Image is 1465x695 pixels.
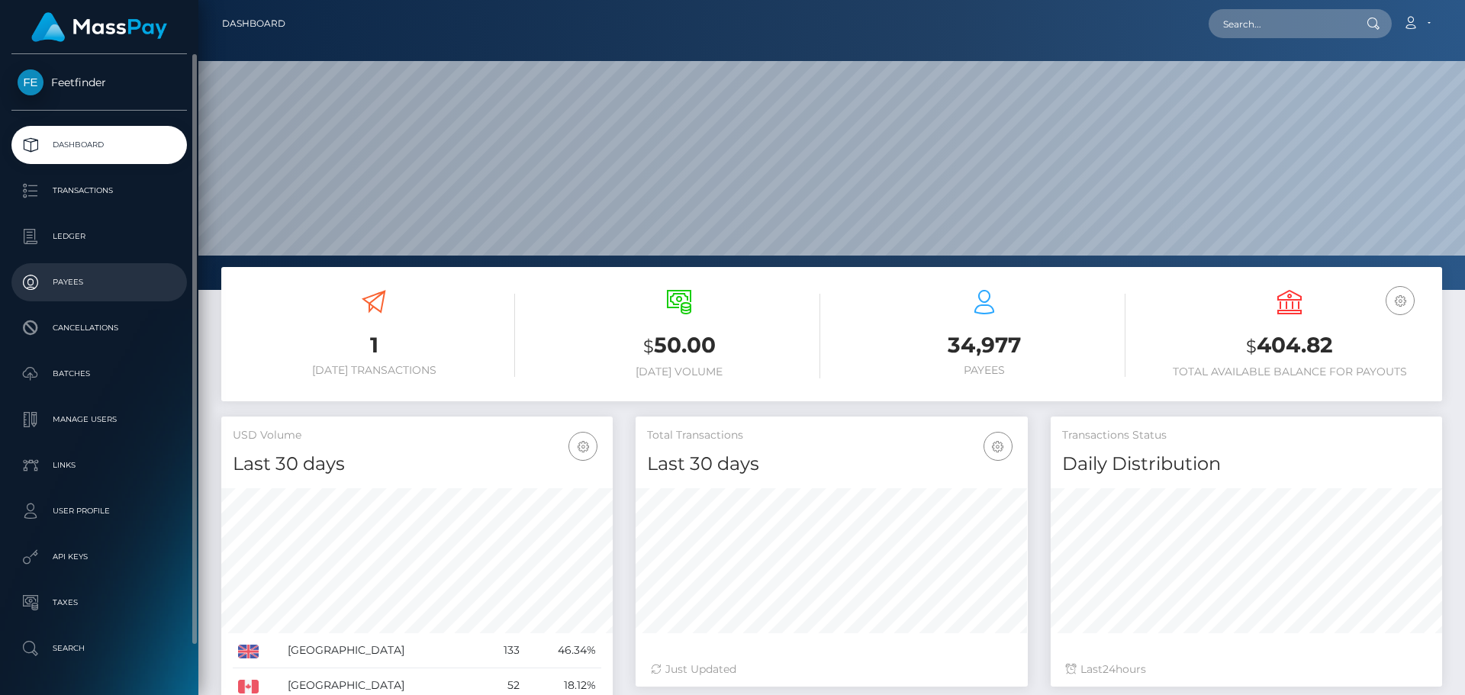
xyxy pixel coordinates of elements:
[1148,365,1431,378] h6: Total Available Balance for Payouts
[482,633,524,668] td: 133
[18,271,181,294] p: Payees
[1209,9,1352,38] input: Search...
[18,134,181,156] p: Dashboard
[538,365,820,378] h6: [DATE] Volume
[233,330,515,360] h3: 1
[525,633,602,668] td: 46.34%
[1062,451,1431,478] h4: Daily Distribution
[31,12,167,42] img: MassPay Logo
[11,584,187,622] a: Taxes
[11,492,187,530] a: User Profile
[11,538,187,576] a: API Keys
[1066,661,1427,677] div: Last hours
[233,364,515,377] h6: [DATE] Transactions
[18,591,181,614] p: Taxes
[11,217,187,256] a: Ledger
[11,263,187,301] a: Payees
[843,330,1125,360] h3: 34,977
[18,362,181,385] p: Batches
[11,401,187,439] a: Manage Users
[1103,662,1116,676] span: 24
[238,645,259,658] img: GB.png
[643,336,654,357] small: $
[538,330,820,362] h3: 50.00
[1148,330,1431,362] h3: 404.82
[18,545,181,568] p: API Keys
[11,355,187,393] a: Batches
[18,637,181,660] p: Search
[18,500,181,523] p: User Profile
[647,428,1016,443] h5: Total Transactions
[647,451,1016,478] h4: Last 30 days
[1062,428,1431,443] h5: Transactions Status
[18,69,43,95] img: Feetfinder
[1246,336,1257,357] small: $
[238,680,259,693] img: CA.png
[18,225,181,248] p: Ledger
[651,661,1012,677] div: Just Updated
[11,629,187,668] a: Search
[282,633,483,668] td: [GEOGRAPHIC_DATA]
[222,8,285,40] a: Dashboard
[843,364,1125,377] h6: Payees
[18,454,181,477] p: Links
[11,172,187,210] a: Transactions
[11,76,187,89] span: Feetfinder
[233,451,601,478] h4: Last 30 days
[18,179,181,202] p: Transactions
[11,446,187,484] a: Links
[233,428,601,443] h5: USD Volume
[11,126,187,164] a: Dashboard
[11,309,187,347] a: Cancellations
[18,408,181,431] p: Manage Users
[18,317,181,339] p: Cancellations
